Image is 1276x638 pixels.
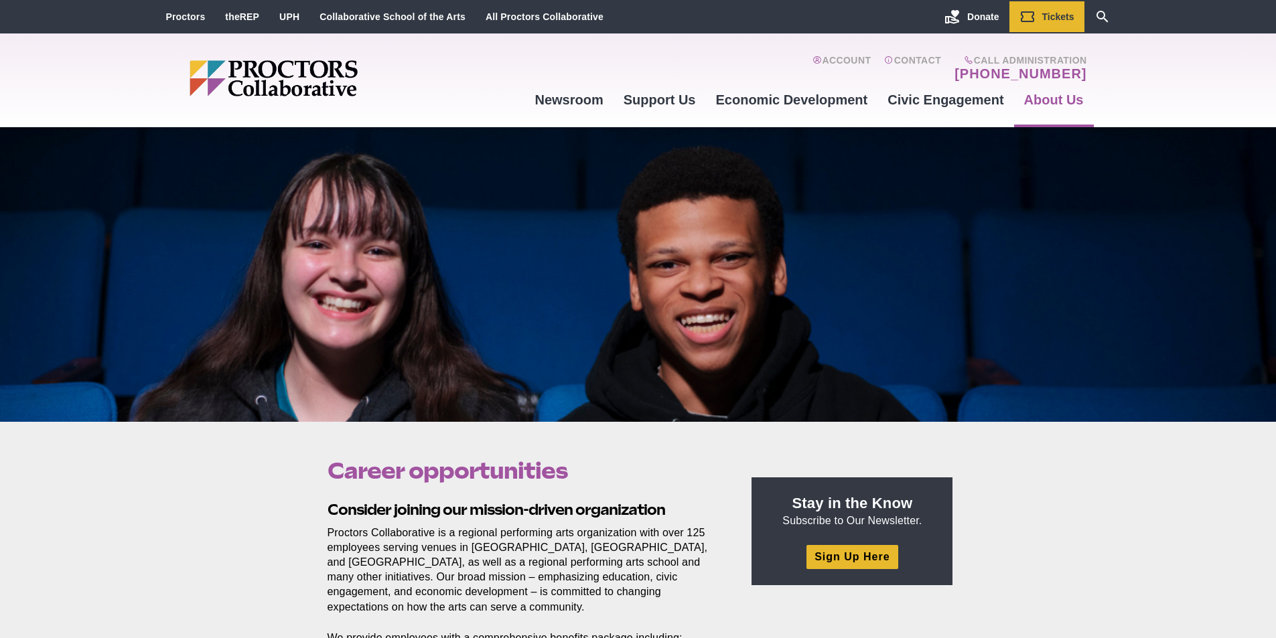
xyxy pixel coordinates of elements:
[614,82,706,118] a: Support Us
[967,11,999,22] span: Donate
[768,493,936,528] p: Subscribe to Our Newsletter.
[1042,11,1074,22] span: Tickets
[950,55,1086,66] span: Call Administration
[934,1,1009,32] a: Donate
[954,66,1086,82] a: [PHONE_NUMBER]
[486,11,604,22] a: All Proctors Collaborative
[328,526,721,614] p: Proctors Collaborative is a regional performing arts organization with over 125 employees serving...
[706,82,878,118] a: Economic Development
[1084,1,1121,32] a: Search
[1014,82,1094,118] a: About Us
[328,501,665,518] strong: Consider joining our mission-driven organization
[225,11,259,22] a: theREP
[190,60,461,96] img: Proctors logo
[279,11,299,22] a: UPH
[524,82,613,118] a: Newsroom
[328,458,721,483] h1: Career opportunities
[320,11,466,22] a: Collaborative School of the Arts
[1009,1,1084,32] a: Tickets
[166,11,206,22] a: Proctors
[806,545,898,568] a: Sign Up Here
[877,82,1013,118] a: Civic Engagement
[884,55,941,82] a: Contact
[792,495,913,511] strong: Stay in the Know
[812,55,871,82] a: Account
